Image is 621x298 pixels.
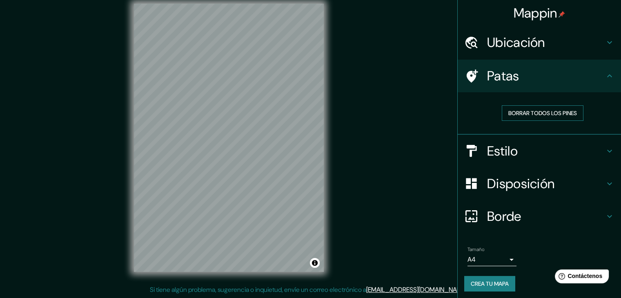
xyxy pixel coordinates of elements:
font: Crea tu mapa [471,280,509,287]
font: Borde [487,208,521,225]
font: A4 [467,255,476,264]
font: Mappin [514,4,557,22]
font: Borrar todos los pines [508,109,577,117]
font: Si tiene algún problema, sugerencia o inquietud, envíe un correo electrónico a [150,285,366,294]
canvas: Mapa [134,4,324,272]
button: Crea tu mapa [464,276,515,291]
div: Borde [458,200,621,233]
font: Tamaño [467,246,484,253]
button: Activar o desactivar atribución [310,258,320,268]
div: Patas [458,60,621,92]
font: Estilo [487,142,518,160]
font: Disposición [487,175,554,192]
a: [EMAIL_ADDRESS][DOMAIN_NAME] [366,285,467,294]
img: pin-icon.png [559,11,565,18]
div: Estilo [458,135,621,167]
div: A4 [467,253,516,266]
iframe: Lanzador de widgets de ayuda [548,266,612,289]
div: Disposición [458,167,621,200]
div: Ubicación [458,26,621,59]
button: Borrar todos los pines [502,105,583,121]
font: Ubicación [487,34,545,51]
font: Patas [487,67,519,85]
